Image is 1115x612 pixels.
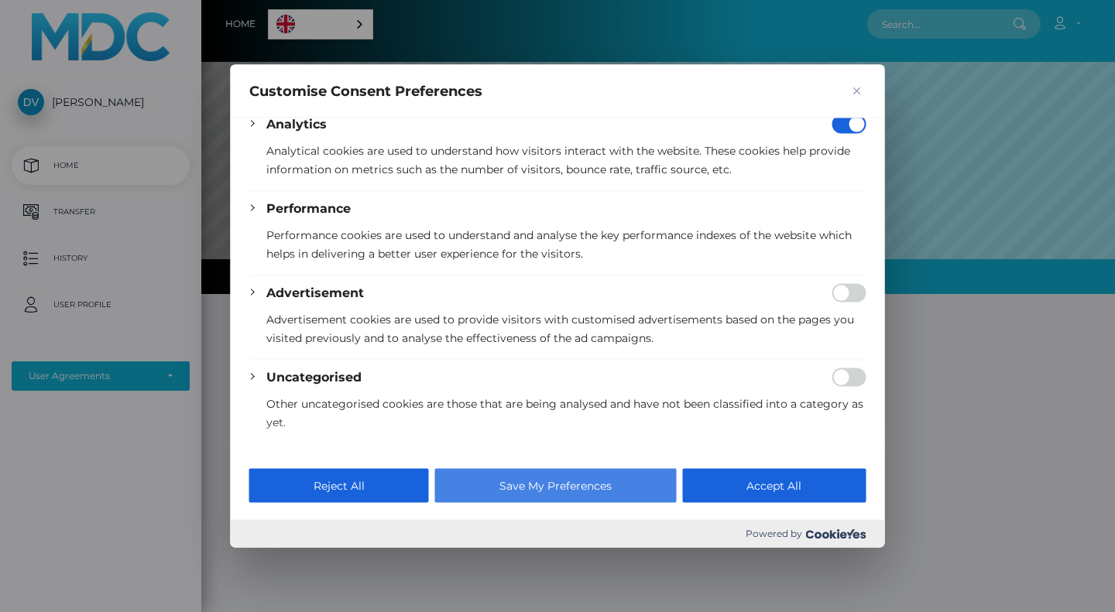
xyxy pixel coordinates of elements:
[266,368,362,386] button: Uncategorised
[266,115,327,133] button: Analytics
[848,81,866,100] button: Close
[853,87,861,94] img: Close
[249,81,482,100] span: Customise Consent Preferences
[832,368,866,386] input: Enable Uncategorised
[435,469,676,503] button: Save My Preferences
[266,199,351,217] button: Performance
[266,283,364,302] button: Advertisement
[832,115,866,133] input: Disable Analytics
[249,469,429,503] button: Reject All
[266,225,866,262] p: Performance cookies are used to understand and analyse the key performance indexes of the website...
[266,141,866,178] p: Analytical cookies are used to understand how visitors interact with the website. These cookies h...
[231,64,885,548] div: Customise Consent Preferences
[806,528,866,538] img: Cookieyes logo
[266,309,866,347] p: Advertisement cookies are used to provide visitors with customised advertisements based on the pa...
[231,520,885,548] div: Powered by
[832,283,866,302] input: Enable Advertisement
[682,469,866,503] button: Accept All
[266,394,866,431] p: Other uncategorised cookies are those that are being analysed and have not been classified into a...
